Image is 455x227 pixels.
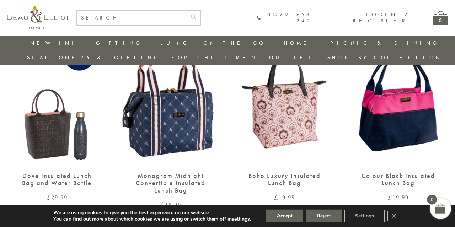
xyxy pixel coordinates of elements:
[353,11,408,24] a: Login / Register
[269,54,316,61] a: Outlet
[7,37,107,200] a: Dove Insulated Lunch Bag and Water Bottle Dove Insulated Lunch Bag and Water Bottle £29.99
[232,216,250,222] button: settings
[388,193,392,201] span: £
[160,39,266,47] a: Lunch On The Go
[160,200,181,209] bdi: 19.99
[327,54,442,61] a: Shop by collection
[235,37,334,200] a: Boho Luxury Insulated Lunch Bag Boho Luxury Insulated Lunch Bag £19.99
[160,200,165,209] span: £
[47,193,51,201] span: £
[247,172,322,187] div: Boho Luxury Insulated Lunch Bag
[7,37,107,165] img: Dove Insulated Lunch Bag and Water Bottle
[348,37,448,200] a: Colour Block Insulated Lunch Bag Colour Block Insulated Lunch Bag £19.99
[427,195,437,205] span: 0
[361,172,435,187] div: Colour Block Insulated Lunch Bag
[77,11,186,25] input: SEARCH
[20,172,94,187] div: Dove Insulated Lunch Bag and Water Bottle
[306,210,342,222] button: Reject
[7,5,69,29] img: logo
[433,11,448,25] a: 0
[274,193,279,201] span: £
[30,39,78,47] a: New in!
[121,37,220,165] img: Monogram Midnight Convertible Lunch Bag
[27,54,160,61] a: Stationery & Gifting
[274,193,295,201] bdi: 19.99
[284,39,312,47] a: Home
[47,193,68,201] bdi: 29.99
[348,37,448,165] img: Colour Block Insulated Lunch Bag
[53,216,251,222] p: You can find out more about which cookies we are using or switch them off in .
[344,210,385,222] button: Settings
[266,210,303,222] button: Accept
[133,172,208,194] div: Monogram Midnight Convertible Insulated Lunch Bag
[235,37,334,165] img: Boho Luxury Insulated Lunch Bag
[53,210,251,216] p: We are using cookies to give you the best experience on our website.
[96,39,142,47] a: Gifting
[388,193,409,201] bdi: 19.99
[330,39,439,47] a: Picnic & Dining
[171,54,258,61] a: For Children
[387,211,400,221] button: Close GDPR Cookie Banner
[257,12,311,24] a: 01279 653 249
[121,37,220,208] a: Monogram Midnight Convertible Lunch Bag Monogram Midnight Convertible Insulated Lunch Bag £19.99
